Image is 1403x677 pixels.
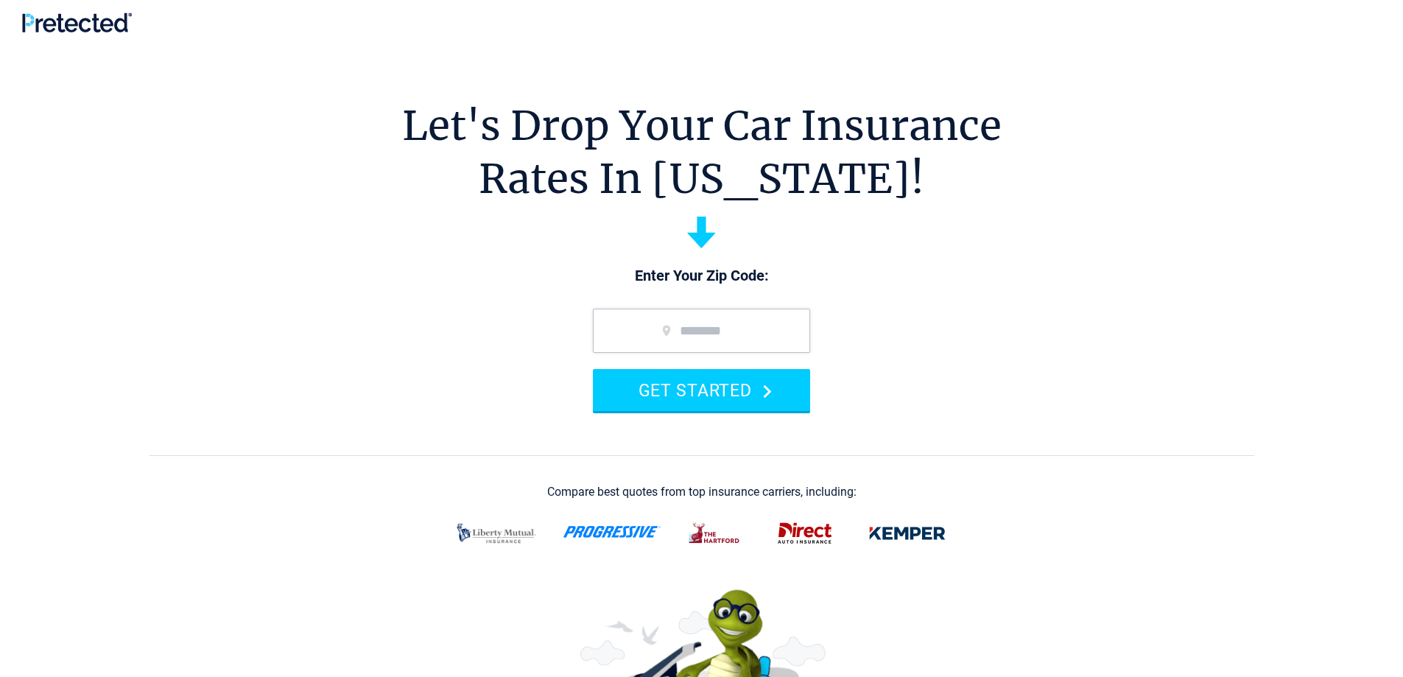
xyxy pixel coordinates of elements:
img: Pretected Logo [22,13,132,32]
p: Enter Your Zip Code: [578,266,825,287]
input: zip code [593,309,810,353]
button: GET STARTED [593,369,810,411]
img: kemper [859,514,956,553]
img: thehartford [679,514,751,553]
h1: Let's Drop Your Car Insurance Rates In [US_STATE]! [402,99,1002,206]
img: direct [769,514,841,553]
img: liberty [448,514,545,553]
img: progressive [563,526,661,538]
div: Compare best quotes from top insurance carriers, including: [547,485,857,499]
